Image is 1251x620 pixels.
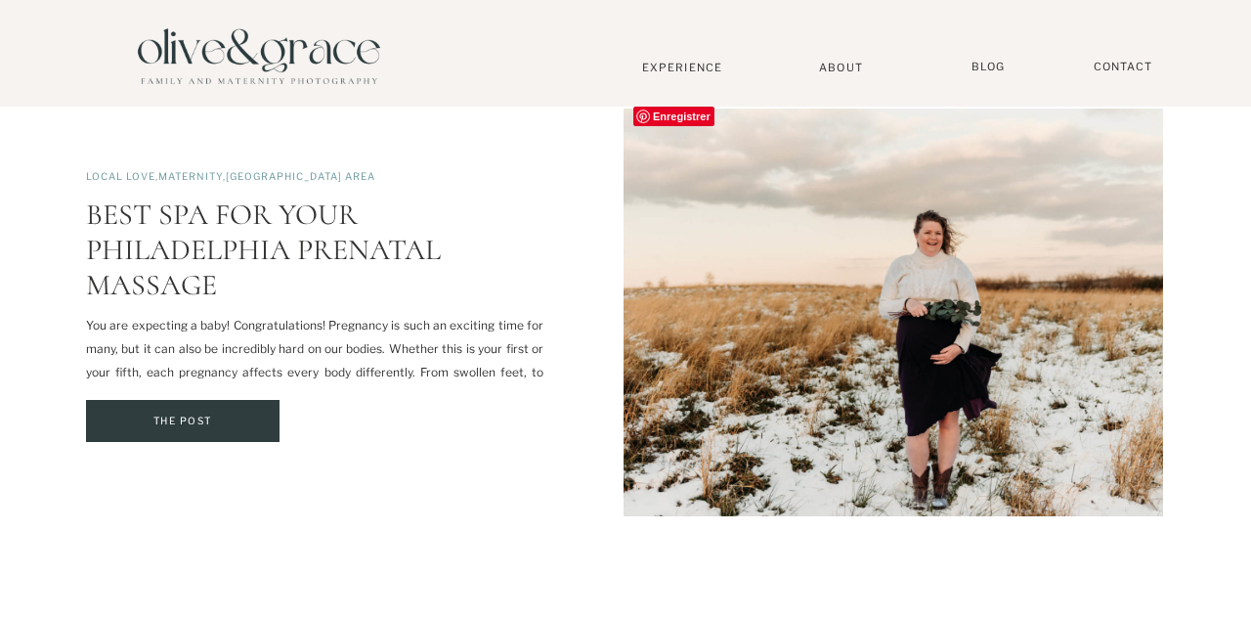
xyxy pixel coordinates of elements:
[86,197,441,303] a: Best Spa for your Philadelphia Prenatal Massage
[1084,60,1162,74] a: Contact
[618,61,747,74] a: Experience
[86,400,280,442] a: Best Spa for your Philadelphia Prenatal Massage
[633,107,714,126] span: Enregistrer
[964,60,1013,74] a: BLOG
[624,97,1163,516] img: expecting mom featured in post about philadelphia prenatal massage
[89,411,276,432] a: The Post
[226,170,375,182] a: [GEOGRAPHIC_DATA] Area
[86,170,155,182] a: Local Love
[158,170,223,182] a: Maternity
[86,314,543,408] p: You are expecting a baby! Congratulations! Pregnancy is such an exciting time for many, but it ca...
[811,61,871,73] a: About
[86,171,539,186] p: , ,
